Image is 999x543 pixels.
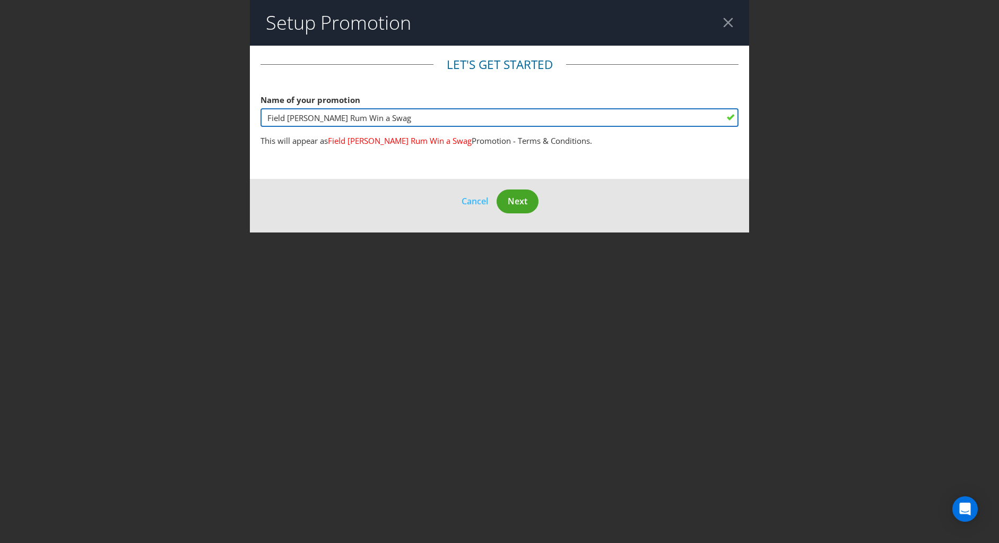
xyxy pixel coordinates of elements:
[260,135,328,146] span: This will appear as
[461,194,489,208] button: Cancel
[260,94,360,105] span: Name of your promotion
[952,496,978,522] div: Open Intercom Messenger
[497,189,538,213] button: Next
[462,195,488,207] span: Cancel
[328,135,472,146] span: Field [PERSON_NAME] Rum Win a Swag
[472,135,592,146] span: Promotion - Terms & Conditions.
[260,108,739,127] input: e.g. My Promotion
[508,195,527,207] span: Next
[266,12,411,33] h2: Setup Promotion
[433,56,566,73] legend: Let's get started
